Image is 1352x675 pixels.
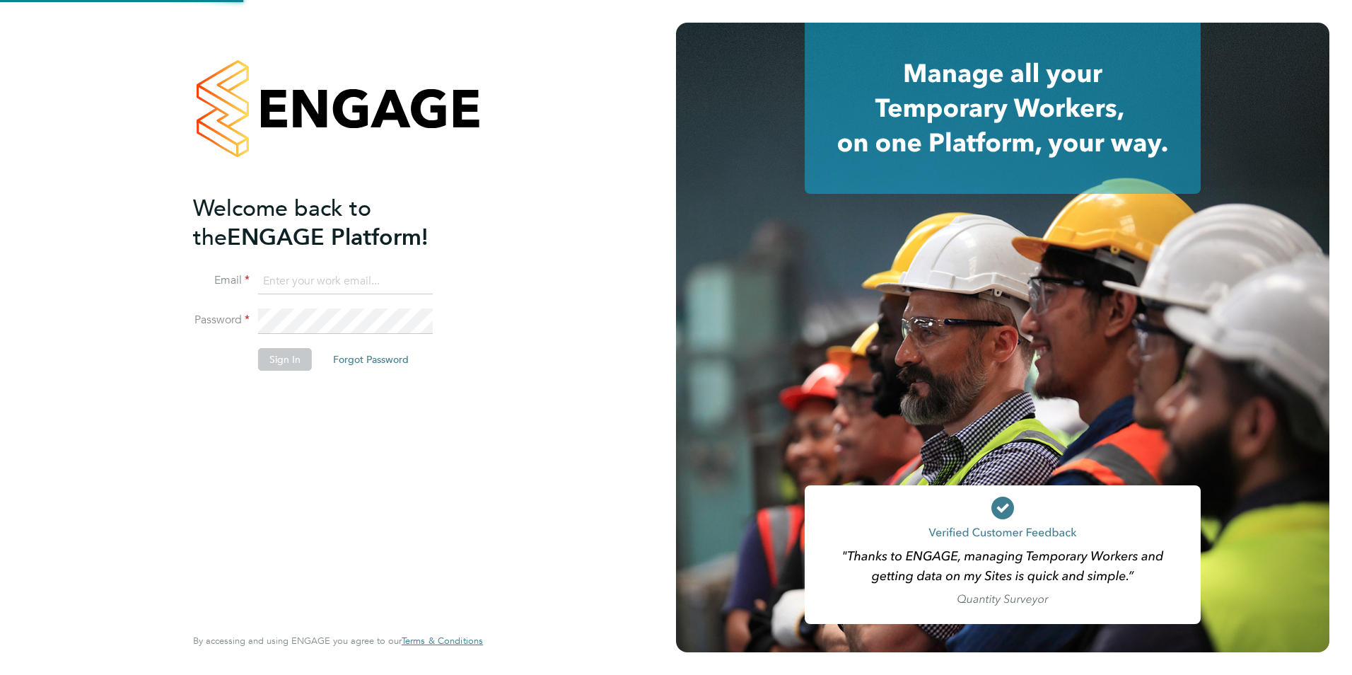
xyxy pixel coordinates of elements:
span: Terms & Conditions [402,635,483,647]
label: Email [193,273,250,288]
span: By accessing and using ENGAGE you agree to our [193,635,483,647]
label: Password [193,313,250,328]
button: Forgot Password [322,348,420,371]
input: Enter your work email... [258,269,433,294]
button: Sign In [258,348,312,371]
h2: ENGAGE Platform! [193,194,469,252]
a: Terms & Conditions [402,635,483,647]
span: Welcome back to the [193,195,371,251]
